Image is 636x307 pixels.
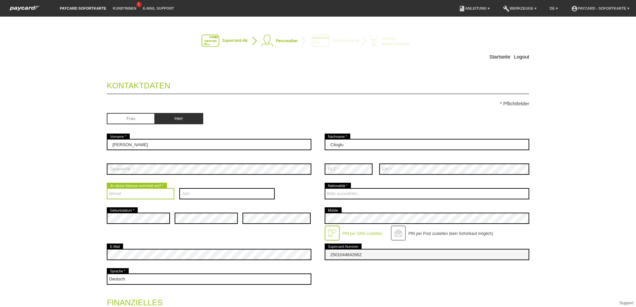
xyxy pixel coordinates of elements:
[107,74,529,94] legend: Kontaktdaten
[107,101,529,106] p: * Pflichtfelder
[7,5,43,12] img: paycard Sofortkarte
[202,35,434,48] img: instantcard-v2-de-2.png
[489,54,510,59] a: Startseite
[342,231,383,236] label: PIN per SMS zustellen
[7,8,43,13] a: paycard Sofortkarte
[408,231,493,236] label: PIN per Post zustellen (kein Sofortkauf möglich)
[503,5,510,12] i: build
[459,5,465,12] i: book
[140,6,178,10] a: E-Mail Support
[57,6,109,10] a: paycard Sofortkarte
[514,54,529,59] a: Logout
[571,5,578,12] i: account_circle
[568,6,633,10] a: account_circlepaycard - Sofortkarte ▾
[547,6,561,10] a: DE ▾
[136,2,142,7] span: 1
[500,6,540,10] a: buildWerkzeuge ▾
[109,6,139,10] a: Kund*innen
[455,6,493,10] a: bookAnleitung ▾
[619,301,633,305] a: Support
